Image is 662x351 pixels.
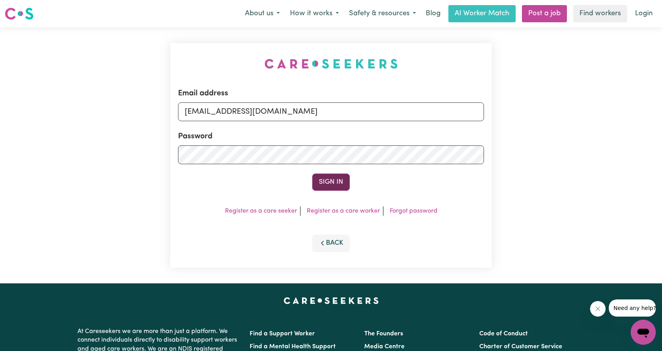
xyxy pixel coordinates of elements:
a: The Founders [364,331,403,337]
a: AI Worker Match [448,5,516,22]
a: Blog [421,5,445,22]
button: About us [240,5,285,22]
a: Code of Conduct [479,331,528,337]
label: Email address [178,88,228,99]
button: Sign In [312,174,350,191]
label: Password [178,131,212,142]
span: Need any help? [5,5,47,12]
a: Find a Support Worker [250,331,315,337]
a: Charter of Customer Service [479,344,562,350]
a: Login [630,5,657,22]
a: Forgot password [390,208,437,214]
button: Safety & resources [344,5,421,22]
a: Register as a care worker [307,208,380,214]
iframe: Button to launch messaging window [631,320,656,345]
img: Careseekers logo [5,7,34,21]
a: Careseekers home page [284,297,379,304]
a: Post a job [522,5,567,22]
button: How it works [285,5,344,22]
a: Find workers [573,5,627,22]
iframe: Message from company [609,299,656,317]
button: Back [312,235,350,252]
a: Register as a care seeker [225,208,297,214]
iframe: Close message [590,301,606,317]
a: Media Centre [364,344,405,350]
a: Careseekers logo [5,5,34,23]
input: Email address [178,102,484,121]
